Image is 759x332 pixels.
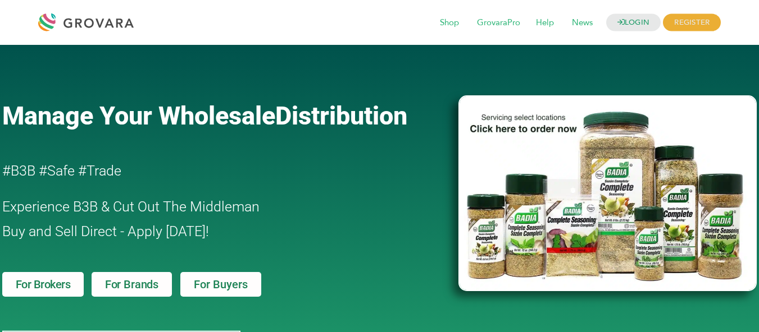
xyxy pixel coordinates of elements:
span: For Buyers [194,279,248,290]
span: For Brokers [16,279,71,290]
span: Shop [432,12,467,34]
span: REGISTER [663,14,721,31]
span: GrovaraPro [469,12,528,34]
span: For Brands [105,279,158,290]
span: Experience B3B & Cut Out The Middleman [2,199,260,215]
a: For Buyers [180,272,261,297]
h2: #B3B #Safe #Trade [2,159,394,183]
a: GrovaraPro [469,17,528,29]
span: Help [528,12,562,34]
a: Shop [432,17,467,29]
span: Buy and Sell Direct - Apply [DATE]! [2,223,209,239]
a: Help [528,17,562,29]
span: Manage Your Wholesale [2,101,275,131]
a: LOGIN [606,14,661,31]
span: News [564,12,601,34]
span: Distribution [275,101,407,131]
a: For Brands [92,272,172,297]
a: News [564,17,601,29]
a: Manage Your WholesaleDistribution [2,101,440,131]
a: For Brokers [2,272,84,297]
